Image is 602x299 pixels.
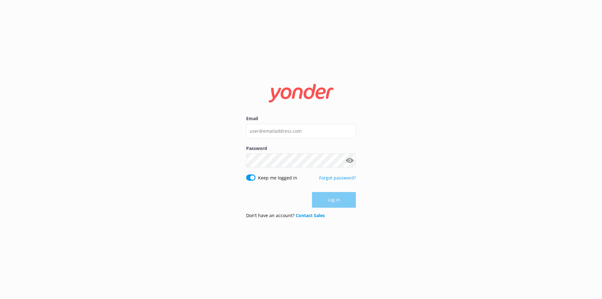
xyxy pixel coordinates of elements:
[246,115,356,122] label: Email
[319,175,356,181] a: Forgot password?
[246,145,356,152] label: Password
[258,174,297,181] label: Keep me logged in
[296,212,325,218] a: Contact Sales
[343,154,356,167] button: Show password
[246,124,356,138] input: user@emailaddress.com
[246,212,325,219] p: Don’t have an account?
